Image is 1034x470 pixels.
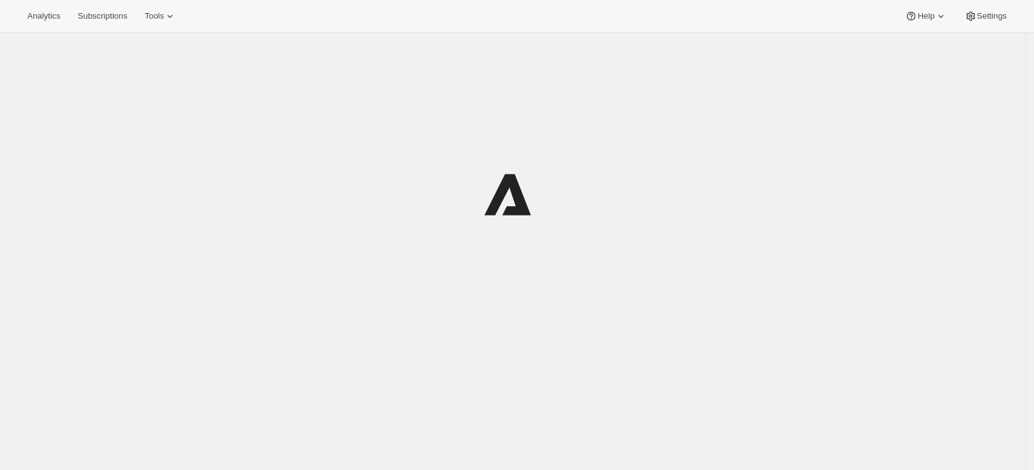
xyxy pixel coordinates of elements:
button: Help [898,7,954,25]
span: Subscriptions [78,11,127,21]
button: Settings [957,7,1014,25]
span: Analytics [27,11,60,21]
button: Analytics [20,7,68,25]
button: Subscriptions [70,7,135,25]
span: Help [917,11,934,21]
span: Tools [145,11,164,21]
span: Settings [977,11,1007,21]
button: Tools [137,7,184,25]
